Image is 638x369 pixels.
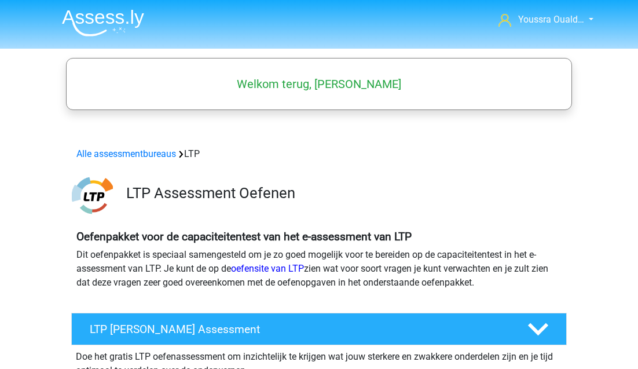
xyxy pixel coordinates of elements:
h4: LTP [PERSON_NAME] Assessment [90,323,509,336]
span: Youssra Ouald… [518,14,584,25]
a: LTP [PERSON_NAME] Assessment [67,313,571,345]
h5: Welkom terug, [PERSON_NAME] [72,77,566,91]
a: Alle assessmentbureaus [76,148,176,159]
a: oefensite van LTP [231,263,304,274]
a: Youssra Ouald… [494,13,585,27]
p: Dit oefenpakket is speciaal samengesteld om je zo goed mogelijk voor te bereiden op de capaciteit... [76,248,562,290]
h3: LTP Assessment Oefenen [126,184,558,202]
div: LTP [72,147,566,161]
b: Oefenpakket voor de capaciteitentest van het e-assessment van LTP [76,230,412,243]
img: Assessly [62,9,144,36]
img: ltp.png [72,175,113,216]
